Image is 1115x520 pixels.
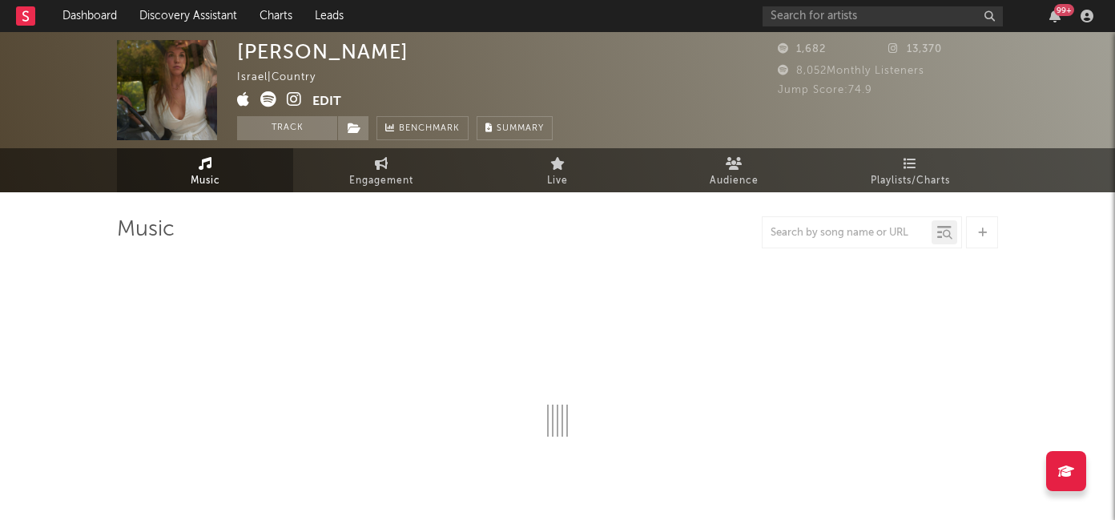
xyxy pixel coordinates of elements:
[1054,4,1074,16] div: 99 +
[822,148,998,192] a: Playlists/Charts
[871,171,950,191] span: Playlists/Charts
[312,91,341,111] button: Edit
[117,148,293,192] a: Music
[646,148,822,192] a: Audience
[778,44,826,54] span: 1,682
[349,171,413,191] span: Engagement
[778,85,872,95] span: Jump Score: 74.9
[293,148,469,192] a: Engagement
[763,227,932,240] input: Search by song name or URL
[763,6,1003,26] input: Search for artists
[376,116,469,140] a: Benchmark
[547,171,568,191] span: Live
[469,148,646,192] a: Live
[710,171,759,191] span: Audience
[191,171,220,191] span: Music
[399,119,460,139] span: Benchmark
[497,124,544,133] span: Summary
[1049,10,1061,22] button: 99+
[237,68,334,87] div: Israel | Country
[778,66,924,76] span: 8,052 Monthly Listeners
[237,116,337,140] button: Track
[477,116,553,140] button: Summary
[237,40,409,63] div: [PERSON_NAME]
[888,44,942,54] span: 13,370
